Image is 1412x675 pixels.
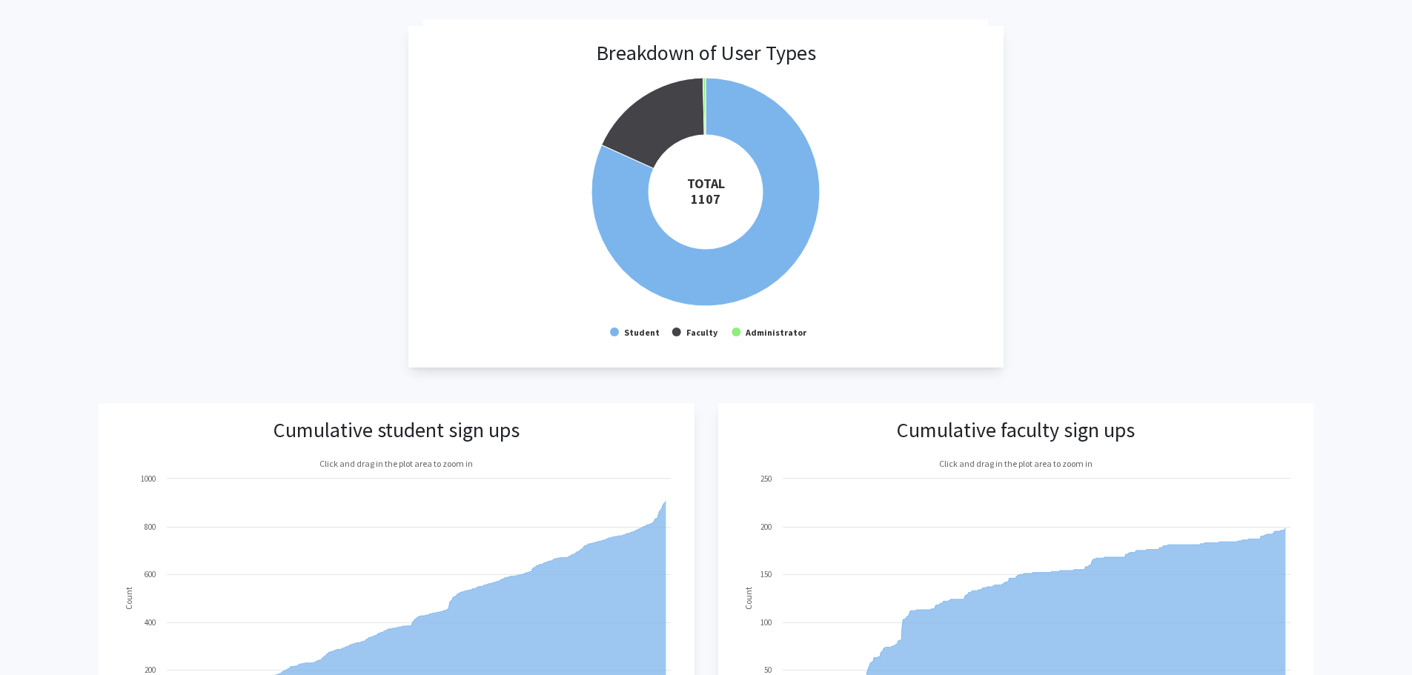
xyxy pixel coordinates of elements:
iframe: Chat [11,608,63,664]
text: 400 [145,617,156,628]
text: Count [743,587,754,610]
h3: Breakdown of User Types [596,41,816,66]
text: Faculty [686,327,718,338]
text: Click and drag in the plot area to zoom in [938,458,1092,469]
text: Count [123,587,134,610]
text: 200 [145,665,156,675]
text: 1000 [141,473,156,484]
text: 100 [760,617,772,628]
h3: Cumulative student sign ups [274,418,520,443]
text: 250 [760,473,772,484]
text: 800 [145,522,156,532]
tspan: TOTAL 1107 [686,175,724,207]
text: Administrator [745,327,807,338]
text: 150 [760,569,772,579]
text: 50 [764,665,772,675]
h3: Cumulative faculty sign ups [897,418,1135,443]
text: 200 [760,522,772,532]
text: Student [624,327,660,338]
text: Click and drag in the plot area to zoom in [319,458,473,469]
text: 600 [145,569,156,579]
